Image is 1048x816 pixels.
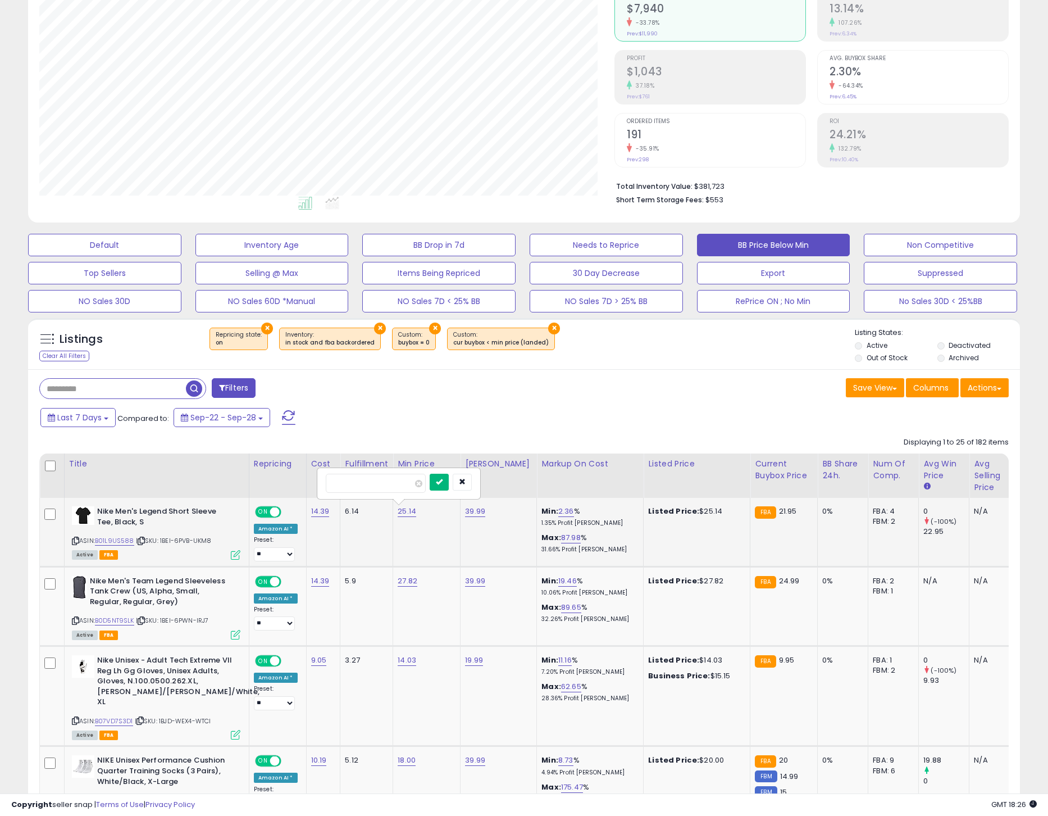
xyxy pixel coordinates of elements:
[72,655,240,738] div: ASIN:
[465,575,485,587] a: 39.99
[923,458,964,482] div: Avg Win Price
[40,408,116,427] button: Last 7 Days
[873,506,910,516] div: FBA: 4
[974,655,1011,665] div: N/A
[923,655,969,665] div: 0
[960,378,1009,397] button: Actions
[541,506,635,527] div: %
[398,339,430,347] div: buybox = 0
[285,330,375,347] span: Inventory :
[212,378,256,398] button: Filters
[822,458,863,482] div: BB Share 24h.
[648,575,699,586] b: Listed Price:
[648,755,699,765] b: Listed Price:
[561,681,581,692] a: 62.65
[97,506,234,530] b: Nike Men's Legend Short Sleeve Tee, Black, S
[755,506,776,519] small: FBA
[541,682,635,702] div: %
[398,655,416,666] a: 14.03
[530,290,683,312] button: NO Sales 7D > 25% BB
[648,671,741,681] div: $15.15
[345,458,388,482] div: Fulfillment Cost
[873,665,910,676] div: FBM: 2
[72,506,94,525] img: 21qBX7+FCCL._SL40_.jpg
[99,550,119,560] span: FBA
[72,755,94,778] img: 41mizk0854L._SL40_.jpg
[923,755,969,765] div: 19.88
[345,755,384,765] div: 5.12
[755,458,813,482] div: Current Buybox Price
[145,799,195,810] a: Privacy Policy
[216,339,262,347] div: on
[256,507,270,517] span: ON
[822,576,859,586] div: 0%
[541,782,561,792] b: Max:
[362,262,516,284] button: Items Being Repriced
[280,577,298,586] span: OFF
[254,524,298,534] div: Amazon AI *
[541,506,558,516] b: Min:
[57,412,102,423] span: Last 7 Days
[705,194,723,205] span: $553
[873,755,910,765] div: FBA: 9
[616,179,1000,192] li: $381,723
[974,755,1011,765] div: N/A
[374,323,386,334] button: ×
[280,656,298,666] span: OFF
[616,182,692,191] b: Total Inventory Value:
[931,517,956,526] small: (-100%)
[362,234,516,256] button: BB Drop in 7d
[648,655,699,665] b: Listed Price:
[97,655,234,710] b: Nike Unisex - Adult Tech Extreme VII Reg Lh Gg Gloves, Unisex Adults, Gloves, N.100.0500.262.XL, ...
[923,527,969,537] div: 22.95
[873,766,910,776] div: FBM: 6
[846,378,904,397] button: Save View
[195,262,349,284] button: Selling @ Max
[254,593,298,604] div: Amazon AI *
[72,655,94,678] img: 31MH4mF84cL._SL40_.jpg
[779,655,795,665] span: 9.95
[254,773,298,783] div: Amazon AI *
[541,532,561,543] b: Max:
[280,507,298,517] span: OFF
[465,655,483,666] a: 19.99
[830,65,1008,80] h2: 2.30%
[465,506,485,517] a: 39.99
[95,536,134,546] a: B01L9US588
[39,351,89,361] div: Clear All Filters
[627,56,805,62] span: Profit
[648,576,741,586] div: $27.82
[616,195,704,205] b: Short Term Storage Fees:
[541,458,639,470] div: Markup on Cost
[99,731,119,740] span: FBA
[99,631,119,640] span: FBA
[28,262,181,284] button: Top Sellers
[541,519,635,527] p: 1.35% Profit [PERSON_NAME]
[541,589,635,597] p: 10.06% Profit [PERSON_NAME]
[648,670,710,681] b: Business Price:
[429,323,441,334] button: ×
[822,755,859,765] div: 0%
[974,576,1011,586] div: N/A
[541,575,558,586] b: Min:
[627,93,650,100] small: Prev: $761
[923,676,969,686] div: 9.93
[345,576,384,586] div: 5.9
[548,323,560,334] button: ×
[931,666,956,675] small: (-100%)
[779,755,788,765] span: 20
[256,656,270,666] span: ON
[923,506,969,516] div: 0
[873,576,910,586] div: FBA: 2
[136,536,212,545] span: | SKU: 1BEI-6PVB-UKM8
[530,262,683,284] button: 30 Day Decrease
[72,506,240,559] div: ASIN:
[72,631,98,640] span: All listings currently available for purchase on Amazon
[72,731,98,740] span: All listings currently available for purchase on Amazon
[285,339,375,347] div: in stock and fba backordered
[216,330,262,347] span: Repricing state :
[949,341,991,350] label: Deactivated
[254,606,298,631] div: Preset:
[923,776,969,786] div: 0
[755,576,776,588] small: FBA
